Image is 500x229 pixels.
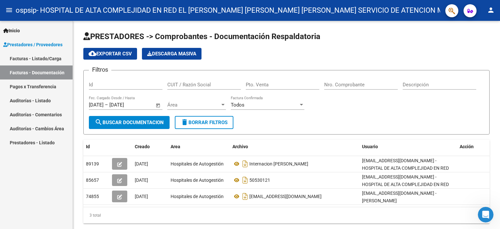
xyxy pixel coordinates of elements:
datatable-header-cell: Acción [457,140,490,154]
input: Fecha fin [109,102,141,108]
span: [DATE] [135,161,148,166]
span: - HOSPITAL DE ALTA COMPLEJIDAD EN RED EL [PERSON_NAME] [PERSON_NAME] [PERSON_NAME] SERVICIO DE AT... [36,3,467,18]
span: PRESTADORES -> Comprobantes - Documentación Respaldatoria [83,32,320,41]
span: Archivo [232,144,248,149]
span: Id [86,144,90,149]
button: Buscar Documentacion [89,116,170,129]
span: 50530121 [249,178,270,183]
span: Exportar CSV [89,51,132,57]
mat-icon: person [487,6,495,14]
datatable-header-cell: Area [168,140,230,154]
span: Internacion [PERSON_NAME] [249,161,308,166]
span: 89139 [86,161,99,166]
span: Borrar Filtros [181,120,228,125]
i: Descargar documento [241,159,249,169]
div: 3 total [83,207,490,223]
span: Buscar Documentacion [95,120,164,125]
span: ospsip [16,3,36,18]
datatable-header-cell: Usuario [359,140,457,154]
button: Exportar CSV [83,48,137,60]
span: [EMAIL_ADDRESS][DOMAIN_NAME] - HOSPITAL DE ALTA COMPLEJIDAD EN RED EL [PERSON_NAME] [PERSON_NAME]... [362,174,449,202]
span: Inicio [3,27,20,34]
span: Prestadores / Proveedores [3,41,62,48]
span: [EMAIL_ADDRESS][DOMAIN_NAME] - HOSPITAL DE ALTA COMPLEJIDAD EN RED EL [PERSON_NAME] [PERSON_NAME]... [362,158,449,185]
span: [EMAIL_ADDRESS][DOMAIN_NAME] - [PERSON_NAME] [362,191,437,203]
mat-icon: menu [5,6,13,14]
span: [EMAIL_ADDRESS][DOMAIN_NAME] [249,194,322,199]
span: 85657 [86,178,99,183]
span: Área [167,102,220,108]
i: Descargar documento [241,191,249,202]
button: Descarga Masiva [142,48,201,60]
button: Open calendar [155,102,162,109]
i: Descargar documento [241,175,249,185]
mat-icon: cloud_download [89,50,96,57]
h3: Filtros [89,65,111,74]
datatable-header-cell: Id [83,140,109,154]
button: Borrar Filtros [175,116,233,129]
app-download-masive: Descarga masiva de comprobantes (adjuntos) [142,48,201,60]
span: Descarga Masiva [147,51,196,57]
span: [DATE] [135,194,148,199]
span: – [105,102,108,108]
span: 74855 [86,194,99,199]
span: Area [171,144,180,149]
mat-icon: search [95,118,103,126]
input: Fecha inicio [89,102,104,108]
span: Hospitales de Autogestión [171,178,224,183]
datatable-header-cell: Archivo [230,140,359,154]
span: Hospitales de Autogestión [171,194,224,199]
span: [DATE] [135,178,148,183]
mat-icon: delete [181,118,188,126]
span: Hospitales de Autogestión [171,161,224,166]
iframe: Intercom live chat [478,207,493,222]
datatable-header-cell: Creado [132,140,168,154]
span: Creado [135,144,150,149]
span: Usuario [362,144,378,149]
span: Todos [231,102,244,108]
span: Acción [460,144,474,149]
